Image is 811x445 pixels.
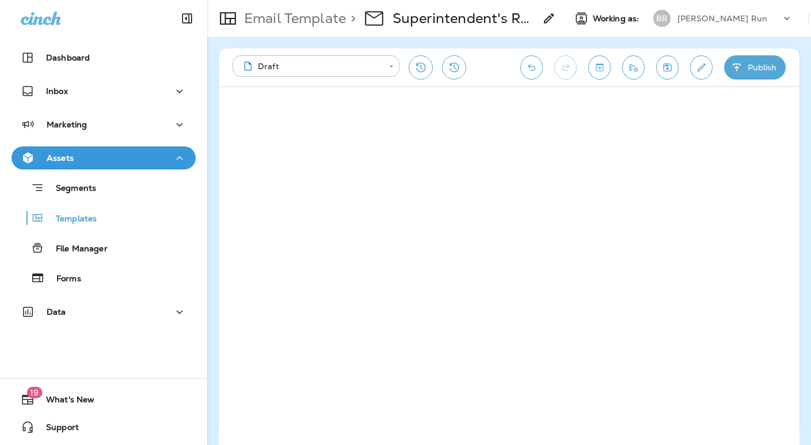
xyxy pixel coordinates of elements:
button: Support [12,416,196,439]
button: Restore from previous version [409,55,433,80]
button: View Changelog [442,55,466,80]
p: Marketing [47,120,87,129]
button: Send test email [622,55,645,80]
button: 19What's New [12,388,196,411]
div: Draft [241,61,381,72]
button: Collapse Sidebar [171,7,203,30]
p: Dashboard [46,53,90,62]
div: BR [653,10,671,27]
button: Dashboard [12,46,196,69]
span: What's New [35,395,94,409]
p: Email Template [239,10,346,27]
button: Toggle preview [588,55,611,80]
button: Publish [724,55,786,80]
p: Templates [44,214,97,225]
button: Forms [12,266,196,290]
p: Data [47,307,66,316]
p: Forms [45,274,81,285]
p: Superintendent's Revenge 2025 [393,10,535,27]
span: 19 [26,387,42,398]
button: Undo [520,55,543,80]
button: Assets [12,146,196,169]
p: > [346,10,356,27]
button: Save [656,55,679,80]
button: Edit details [690,55,713,80]
p: Segments [44,183,96,195]
button: Marketing [12,113,196,136]
p: [PERSON_NAME] Run [677,14,767,23]
button: Data [12,300,196,323]
button: Inbox [12,80,196,103]
span: Working as: [593,14,642,24]
p: Assets [47,153,74,163]
button: Templates [12,206,196,230]
span: Support [35,423,79,436]
p: File Manager [44,244,108,255]
button: Segments [12,175,196,200]
p: Inbox [46,86,68,96]
button: File Manager [12,236,196,260]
